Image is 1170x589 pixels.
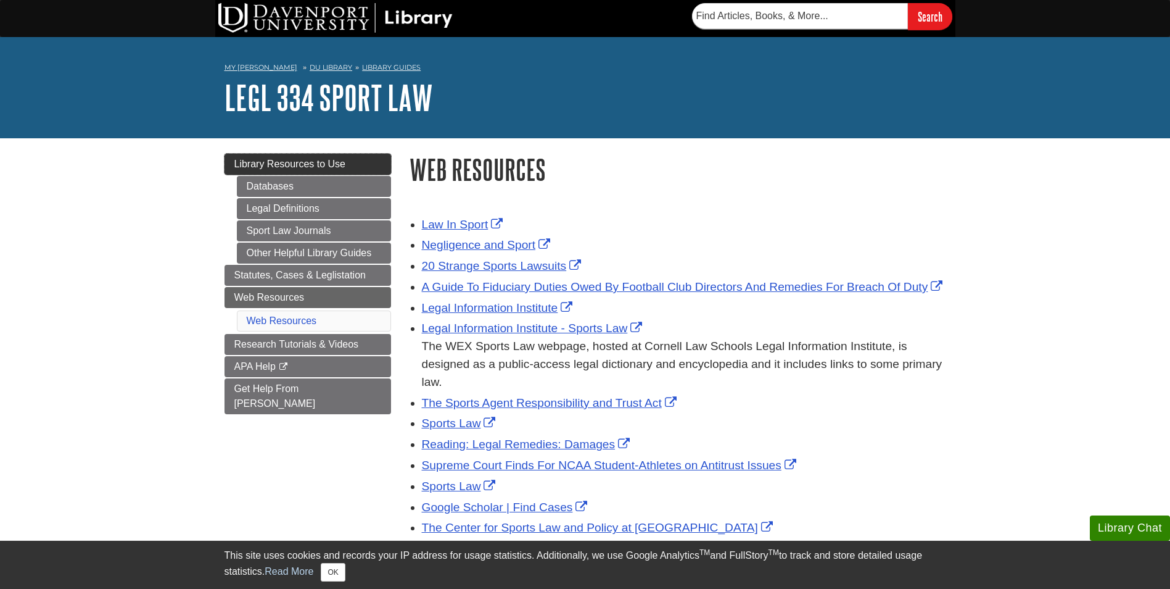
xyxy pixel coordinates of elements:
[225,62,297,73] a: My [PERSON_NAME]
[422,459,799,472] a: Link opens in new window
[422,396,680,409] a: Link opens in new window
[422,438,633,451] a: Link opens in new window
[422,480,499,493] a: Link opens in new window
[321,563,345,582] button: Close
[225,378,391,414] a: Get Help From [PERSON_NAME]
[1090,516,1170,541] button: Library Chat
[699,548,710,557] sup: TM
[225,334,391,355] a: Research Tutorials & Videos
[237,220,391,241] a: Sport Law Journals
[422,501,591,514] a: Link opens in new window
[422,338,946,391] div: The WEX Sports Law webpage, hosted at Cornell Law Schools Legal Information Institute, is designe...
[234,361,276,372] span: APA Help
[225,59,946,79] nav: breadcrumb
[422,280,946,293] a: Link opens in new window
[692,3,908,29] input: Find Articles, Books, & More...
[234,383,316,409] span: Get Help From [PERSON_NAME]
[234,159,346,169] span: Library Resources to Use
[225,154,391,175] a: Library Resources to Use
[278,363,289,371] i: This link opens in a new window
[225,78,433,117] a: LEGL 334 Sport Law
[237,198,391,219] a: Legal Definitions
[768,548,779,557] sup: TM
[422,521,776,534] a: Link opens in new window
[422,301,576,314] a: Link opens in new window
[410,154,946,185] h1: Web Resources
[237,176,391,197] a: Databases
[237,243,391,264] a: Other Helpful Library Guides
[265,566,313,577] a: Read More
[225,154,391,414] div: Guide Page Menu
[362,63,421,72] a: Library Guides
[422,259,585,272] a: Link opens in new window
[218,3,453,33] img: DU Library
[225,287,391,308] a: Web Resources
[225,548,946,582] div: This site uses cookies and records your IP address for usage statistics. Additionally, we use Goo...
[692,3,952,30] form: Searches DU Library's articles, books, and more
[310,63,352,72] a: DU Library
[247,315,317,326] a: Web Resources
[422,417,499,430] a: Link opens in new window
[234,339,359,349] span: Research Tutorials & Videos
[234,292,305,303] span: Web Resources
[225,356,391,377] a: APA Help
[225,265,391,286] a: Statutes, Cases & Leglistation
[422,218,506,231] a: Link opens in new window
[422,322,646,335] a: Link opens in new window
[908,3,952,30] input: Search
[422,238,554,251] a: Link opens in new window
[234,270,366,280] span: Statutes, Cases & Leglistation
